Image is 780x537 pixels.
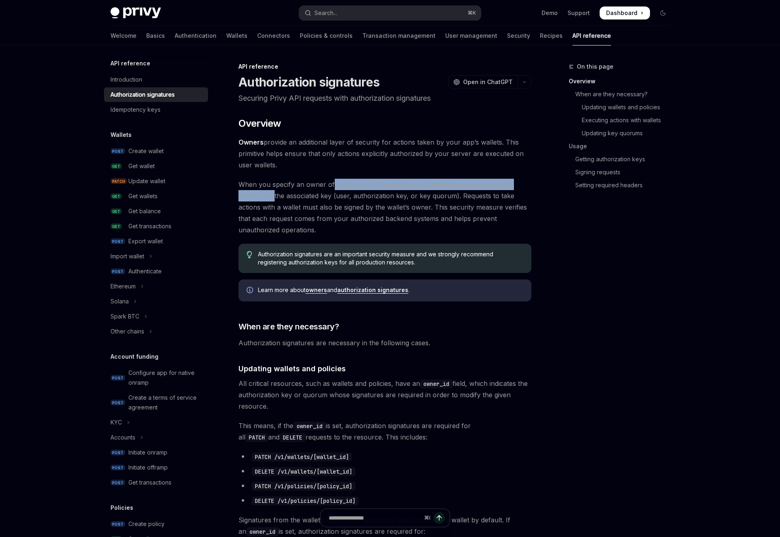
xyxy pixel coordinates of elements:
a: Authorization signatures [104,87,208,102]
a: Updating key quorums [569,127,676,140]
a: Basics [146,26,165,45]
div: Solana [110,297,129,306]
span: This means, if the is set, authorization signatures are required for all and requests to the reso... [238,420,531,443]
a: Usage [569,140,676,153]
svg: Info [247,287,255,295]
code: PATCH /v1/wallets/[wallet_id] [251,453,352,461]
h5: Wallets [110,130,132,140]
span: Overview [238,117,281,130]
a: Setting required headers [569,179,676,192]
div: Get balance [128,206,161,216]
span: POST [110,465,125,471]
span: POST [110,268,125,275]
span: GET [110,208,122,214]
span: Authorization signatures are necessary in the following cases. [238,337,531,349]
button: Open search [299,6,481,20]
a: POSTExport wallet [104,234,208,249]
a: Connectors [257,26,290,45]
a: Welcome [110,26,136,45]
a: owners [305,286,327,294]
a: Support [568,9,590,17]
div: Create a terms of service agreement [128,393,203,412]
a: GETGet wallets [104,189,208,204]
a: POSTCreate a terms of service agreement [104,390,208,415]
img: dark logo [110,7,161,19]
code: DELETE /v1/wallets/[wallet_id] [251,467,355,476]
code: owner_id [420,379,453,388]
div: Get wallets [128,191,158,201]
input: Ask a question... [329,509,421,527]
a: POSTInitiate onramp [104,445,208,460]
div: Ethereum [110,281,136,291]
a: PATCHUpdate wallet [104,174,208,188]
a: Authentication [175,26,217,45]
div: Get wallet [128,161,155,171]
a: GETGet transactions [104,219,208,234]
div: Get transactions [128,478,171,487]
span: All critical resources, such as wallets and policies, have an field, which indicates the authoriz... [238,378,531,412]
a: Dashboard [600,6,650,19]
a: Overview [569,75,676,88]
div: Create policy [128,519,165,529]
div: Idempotency keys [110,105,160,115]
a: Recipes [540,26,563,45]
button: Toggle Ethereum section [104,279,208,294]
code: PATCH /v1/policies/[policy_id] [251,482,355,491]
span: POST [110,375,125,381]
div: Configure app for native onramp [128,368,203,388]
span: POST [110,238,125,245]
button: Toggle Import wallet section [104,249,208,264]
span: When you specify an owner of a resource, all requests to update that resource must be signed with... [238,179,531,236]
a: Executing actions with wallets [569,114,676,127]
a: Policies & controls [300,26,353,45]
p: Securing Privy API requests with authorization signatures [238,93,531,104]
a: POSTAuthenticate [104,264,208,279]
a: GETGet wallet [104,159,208,173]
span: Dashboard [606,9,637,17]
a: Security [507,26,530,45]
code: DELETE /v1/policies/[policy_id] [251,496,359,505]
div: Get transactions [128,221,171,231]
h1: Authorization signatures [238,75,379,89]
a: GETGet balance [104,204,208,219]
div: Spark BTC [110,312,139,321]
div: KYC [110,418,122,427]
div: Introduction [110,75,142,84]
span: When are they necessary? [238,321,339,332]
a: POSTGet transactions [104,475,208,490]
span: POST [110,480,125,486]
span: Authorization signatures are an important security measure and we strongly recommend registering ... [258,250,523,266]
a: Introduction [104,72,208,87]
button: Toggle Spark BTC section [104,309,208,324]
code: DELETE [279,433,305,442]
a: Demo [542,9,558,17]
span: POST [110,450,125,456]
span: provide an additional layer of security for actions taken by your app’s wallets. This primitive h... [238,136,531,171]
button: Toggle Solana section [104,294,208,309]
a: User management [445,26,497,45]
h5: API reference [110,58,150,68]
span: PATCH [110,178,127,184]
a: When are they necessary? [569,88,676,101]
a: Transaction management [362,26,435,45]
button: Toggle dark mode [656,6,669,19]
a: POSTCreate policy [104,517,208,531]
div: Accounts [110,433,135,442]
div: Search... [314,8,337,18]
span: POST [110,400,125,406]
button: Send message [433,512,445,524]
div: Import wallet [110,251,144,261]
span: POST [110,148,125,154]
div: Authorization signatures [110,90,175,100]
svg: Tip [247,251,252,258]
button: Toggle Accounts section [104,430,208,445]
a: API reference [572,26,611,45]
span: Learn more about and . [258,286,523,294]
a: Owners [238,138,264,147]
a: Updating wallets and policies [569,101,676,114]
span: GET [110,193,122,199]
a: authorization signatures [337,286,408,294]
h5: Policies [110,503,133,513]
div: API reference [238,63,531,71]
button: Open in ChatGPT [448,75,518,89]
